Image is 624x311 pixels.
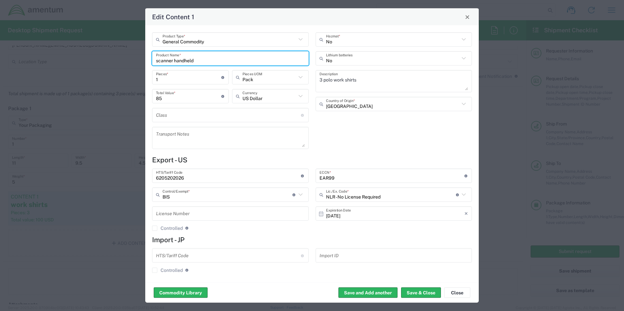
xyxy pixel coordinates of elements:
h4: Export - US [152,156,472,164]
button: Commodity Library [154,288,208,298]
i: × [464,208,468,219]
h4: Import - JP [152,236,472,244]
button: Close [463,12,472,22]
label: Controlled [152,268,183,273]
button: Save & Close [401,288,441,298]
label: Controlled [152,226,183,231]
button: Close [444,288,470,298]
h4: Edit Content 1 [152,12,194,22]
button: Save and Add another [338,288,398,298]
